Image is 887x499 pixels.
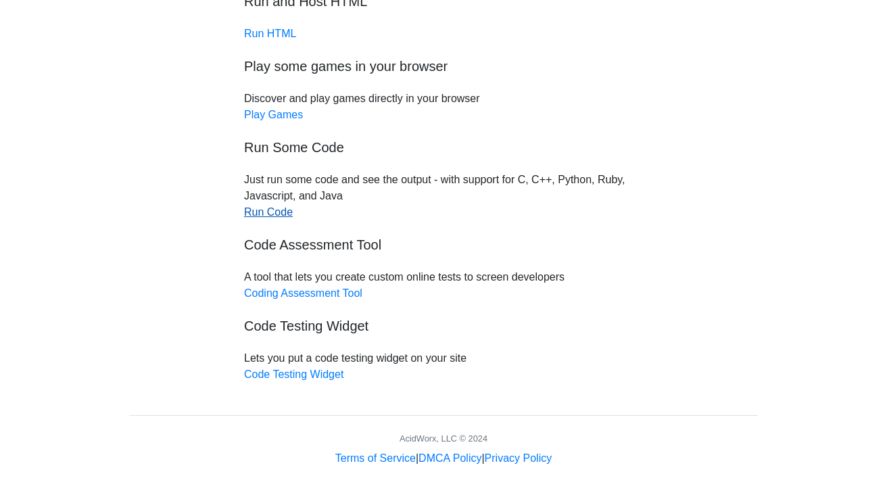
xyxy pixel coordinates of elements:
a: Privacy Policy [485,452,552,464]
a: Run HTML [244,28,296,39]
div: AcidWorx, LLC © 2024 [400,432,487,445]
a: Coding Assessment Tool [244,287,362,299]
a: Code Testing Widget [244,369,343,380]
a: DMCA Policy [418,452,481,464]
h5: Play some games in your browser [244,58,643,74]
h5: Code Testing Widget [244,318,643,334]
a: Terms of Service [335,452,416,464]
a: Play Games [244,109,303,120]
h5: Code Assessment Tool [244,237,643,253]
a: Run Code [244,206,293,218]
div: | | [335,450,552,467]
h5: Run Some Code [244,139,643,156]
